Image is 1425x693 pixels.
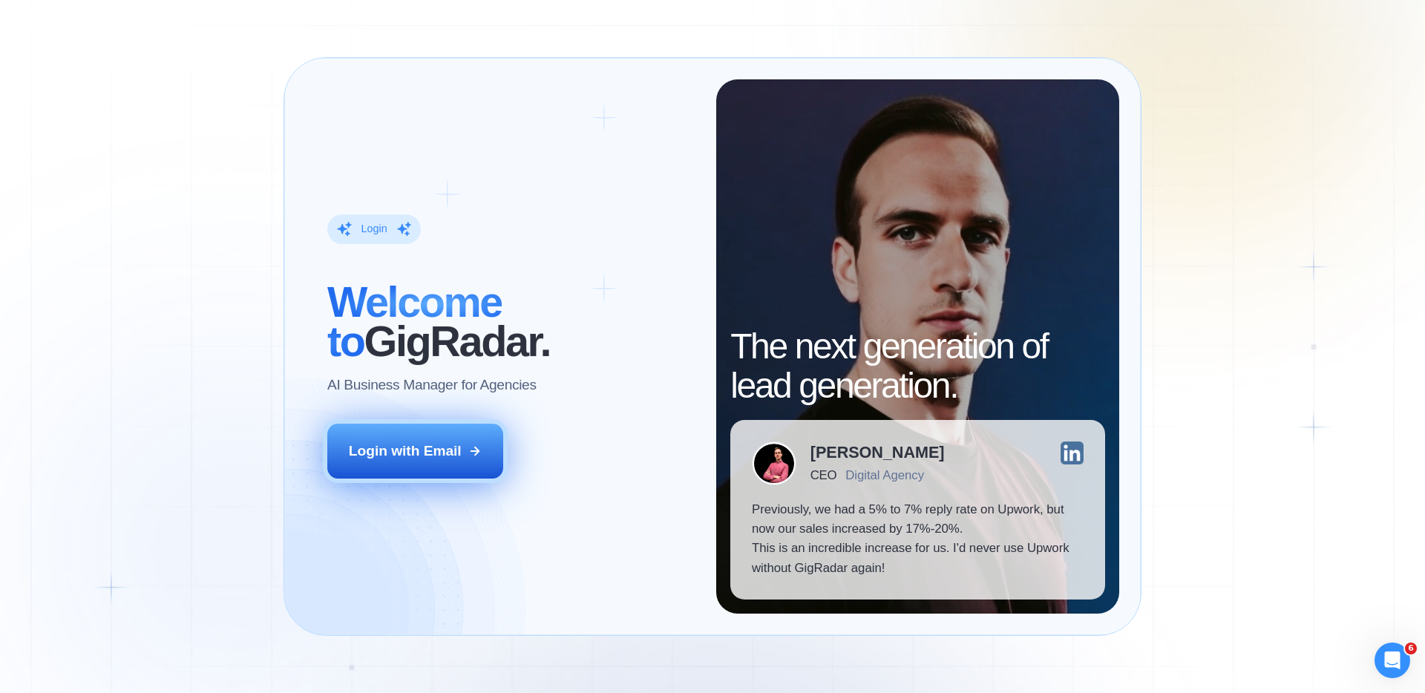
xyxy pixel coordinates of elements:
span: 6 [1405,643,1417,654]
button: Login with Email [327,424,504,479]
iframe: Intercom live chat [1375,643,1410,678]
p: Previously, we had a 5% to 7% reply rate on Upwork, but now our sales increased by 17%-20%. This ... [752,500,1084,579]
h2: ‍ GigRadar. [327,283,695,361]
div: [PERSON_NAME] [810,444,945,461]
span: Welcome to [327,278,502,365]
div: CEO [810,468,836,482]
div: Login with Email [349,441,462,461]
h2: The next generation of lead generation. [730,327,1105,406]
div: Digital Agency [845,468,924,482]
p: AI Business Manager for Agencies [327,375,537,395]
div: Login [361,222,387,236]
